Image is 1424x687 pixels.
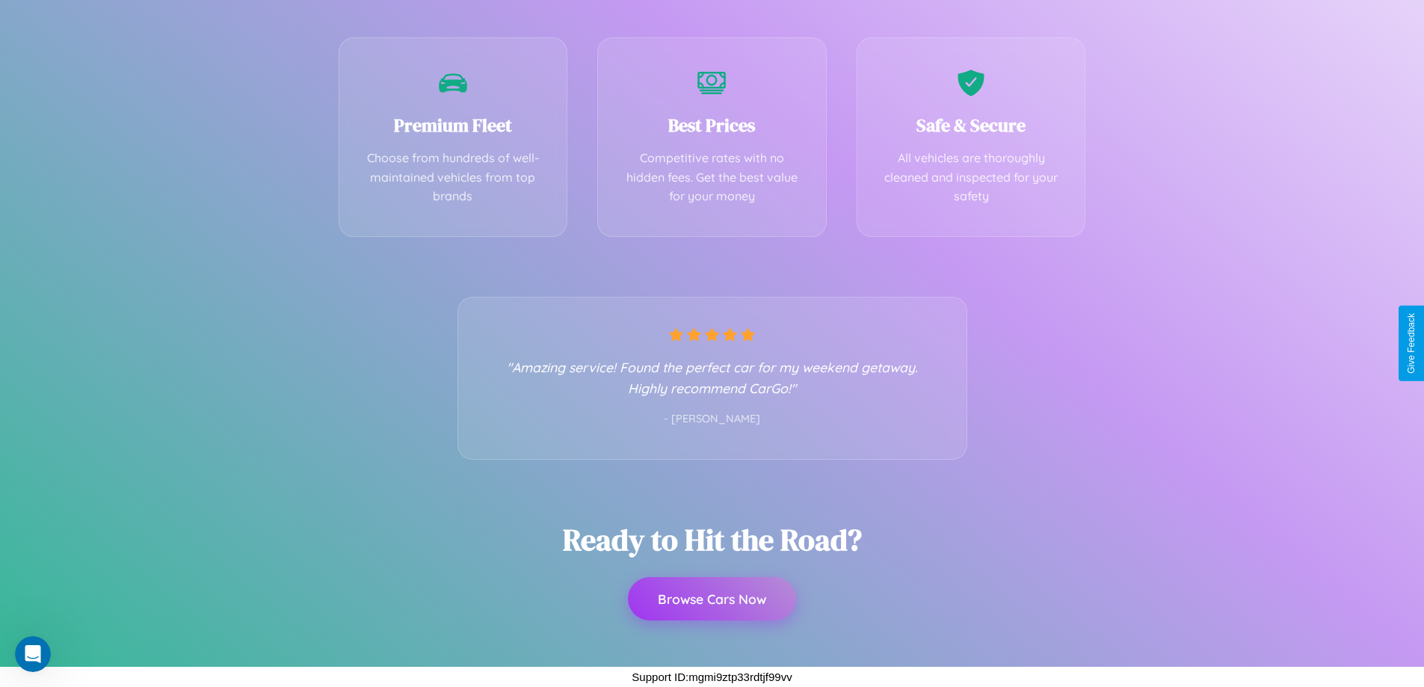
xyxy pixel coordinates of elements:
[488,410,937,429] p: - [PERSON_NAME]
[880,113,1063,138] h3: Safe & Secure
[620,149,804,206] p: Competitive rates with no hidden fees. Get the best value for your money
[880,149,1063,206] p: All vehicles are thoroughly cleaned and inspected for your safety
[1406,313,1417,374] div: Give Feedback
[15,636,51,672] iframe: Intercom live chat
[362,149,545,206] p: Choose from hundreds of well-maintained vehicles from top brands
[620,113,804,138] h3: Best Prices
[632,667,792,687] p: Support ID: mgmi9ztp33rdtjf99vv
[628,577,796,620] button: Browse Cars Now
[488,357,937,398] p: "Amazing service! Found the perfect car for my weekend getaway. Highly recommend CarGo!"
[563,520,862,560] h2: Ready to Hit the Road?
[362,113,545,138] h3: Premium Fleet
